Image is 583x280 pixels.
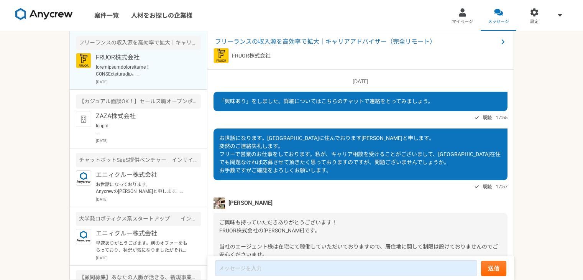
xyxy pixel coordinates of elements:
[76,53,91,68] img: FRUOR%E3%83%AD%E3%82%B3%E3%82%99.png
[76,212,201,226] div: 大学発ロボティクス系スタートアップ インサイドセールス
[96,138,201,143] p: [DATE]
[96,255,201,261] p: [DATE]
[15,8,73,20] img: 8DqYSo04kwAAAAASUVORK5CYII=
[96,112,191,121] p: ZAZA株式会社
[228,199,273,207] span: [PERSON_NAME]
[96,170,191,180] p: エニィクルー株式会社
[488,19,509,25] span: メッセージ
[96,240,191,254] p: 早速ありがとうござます。別のオファーをもらっており、状況が気になりましたがそれであればお見送りの可能性が高いですね。ご状況かしこまりました。
[219,135,501,173] span: お世話になります。[GEOGRAPHIC_DATA]に住んでおります[PERSON_NAME]と申します。 突然のご連絡失礼します。 フリーで営業のお仕事をしております。私が、キャリア相談を受け...
[76,153,201,167] div: チャットボットSaaS提供ベンチャー インサイドセールス
[213,77,507,86] p: [DATE]
[96,53,191,62] p: FRUOR株式会社
[215,37,498,46] span: フリーランスの収入源を高効率で拡大｜キャリアアドバイザー（完全リモート）
[76,170,91,186] img: logo_text_blue_01.png
[96,196,201,202] p: [DATE]
[481,261,506,276] button: 送信
[496,114,507,121] span: 17:55
[76,229,91,244] img: logo_text_blue_01.png
[232,52,271,60] p: FRUOR株式会社
[96,122,191,136] p: lo ip d sitametcons。 ADIPiscingelitse。 do、eiusmodtemporincididuntutlaboreetdo。 magnaaliquaenima、m...
[76,94,201,109] div: 【カジュアル面談OK！】セールス職オープンポジション【未経験〜リーダー候補対象】
[96,181,191,195] p: お世話になっております。 Anycrewの[PERSON_NAME]と申します。 ご経歴を拝見させていただき、お声がけさせていただきましたが、こちらの案件の応募はいかがでしょうか。 必須スキル面...
[213,48,229,63] img: FRUOR%E3%83%AD%E3%82%B3%E3%82%99.png
[213,198,225,209] img: unnamed.jpg
[96,229,191,238] p: エニィクルー株式会社
[483,113,492,122] span: 既読
[219,98,433,104] span: 「興味あり」をしました。詳細についてはこちらのチャットで連絡をとってみましょう。
[496,183,507,190] span: 17:57
[96,79,201,85] p: [DATE]
[452,19,473,25] span: マイページ
[483,182,492,191] span: 既読
[76,36,201,50] div: フリーランスの収入源を高効率で拡大｜キャリアアドバイザー（完全リモート）
[530,19,539,25] span: 設定
[76,112,91,127] img: default_org_logo-42cde973f59100197ec2c8e796e4974ac8490bb5b08a0eb061ff975e4574aa76.png
[96,64,191,77] p: loremipsumdolorsitame！ CONSEcteturadip。 elitseddoeiusmodtemporincididu、utlaboreetdoloremagnaaliqu...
